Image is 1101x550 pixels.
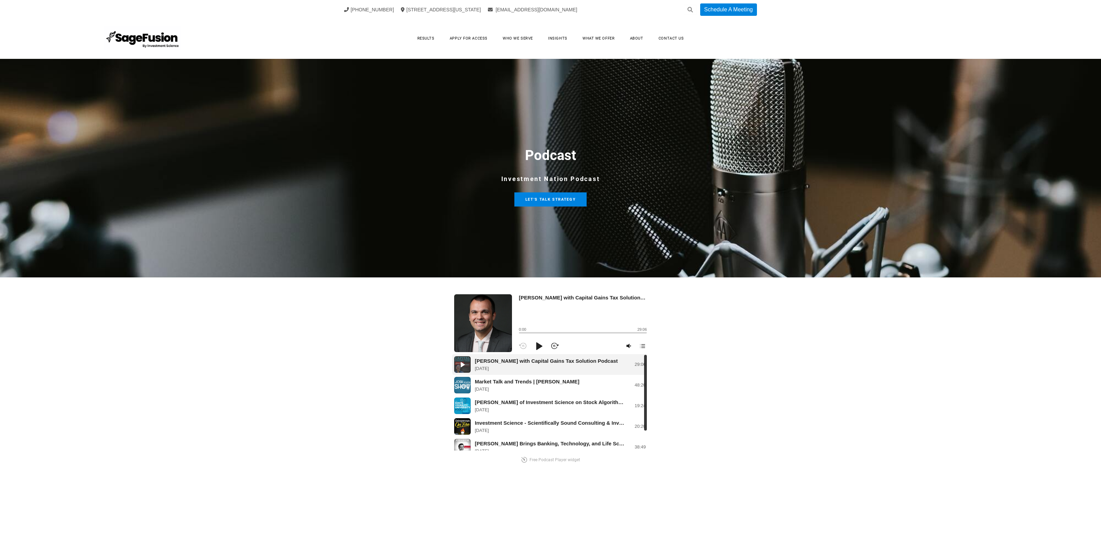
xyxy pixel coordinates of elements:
[501,175,600,182] span: Investment Nation Podcast
[514,192,587,207] a: Let's Talk Strategy
[629,362,646,367] div: 29:06
[488,7,577,12] a: [EMAIL_ADDRESS][DOMAIN_NAME]
[104,26,182,50] img: SageFusion | Intelligent Investment Management
[454,294,512,352] img: Michael Kelly with Capital Gains Tax Solution Podcast
[475,420,624,426] div: Investment Science - Scientifically Sound Consulting & Investing with [PERSON_NAME]
[525,147,576,163] font: Podcast
[629,424,646,429] div: 20:20
[639,342,647,350] div: Playlist
[629,382,646,388] div: 48:20
[475,440,624,447] div: [PERSON_NAME] Brings Banking, Technology, and Life Sciences Together
[541,33,574,44] a: Insights
[475,448,489,454] time: [DATE]
[410,33,441,44] a: Results
[475,428,489,433] time: [DATE]
[652,33,691,44] a: Contact Us
[401,7,481,12] a: [STREET_ADDRESS][US_STATE]
[700,3,757,16] a: Schedule A Meeting
[629,403,646,409] div: 19:24
[475,399,624,406] div: [PERSON_NAME] of Investment Science on Stock Algorithms
[533,340,545,352] div: Play
[519,455,583,465] a: Free Podcast Player widget
[475,358,618,364] div: [PERSON_NAME] with Capital Gains Tax Solution Podcast
[625,342,633,350] div: Volume
[629,444,646,450] div: 38:49
[344,7,394,12] a: [PHONE_NUMBER]
[443,33,494,44] a: Apply for Access
[475,407,489,413] time: [DATE]
[576,33,621,44] a: What We Offer
[496,33,540,44] a: Who We Serve
[623,33,650,44] a: About
[519,294,647,301] div: [PERSON_NAME] with Capital Gains Tax Solution Podcast
[475,366,489,371] time: [DATE]
[475,378,579,385] div: Market Talk and Trends | [PERSON_NAME]
[550,342,559,350] div: Next
[475,387,489,392] time: [DATE]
